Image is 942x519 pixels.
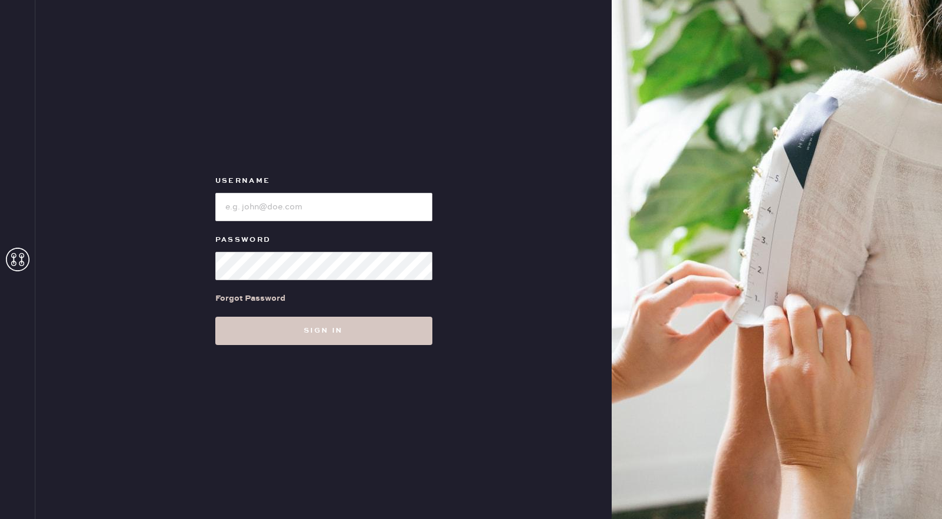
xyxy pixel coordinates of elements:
label: Password [215,233,432,247]
div: Forgot Password [215,292,285,305]
a: Forgot Password [215,280,285,317]
button: Sign in [215,317,432,345]
label: Username [215,174,432,188]
input: e.g. john@doe.com [215,193,432,221]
